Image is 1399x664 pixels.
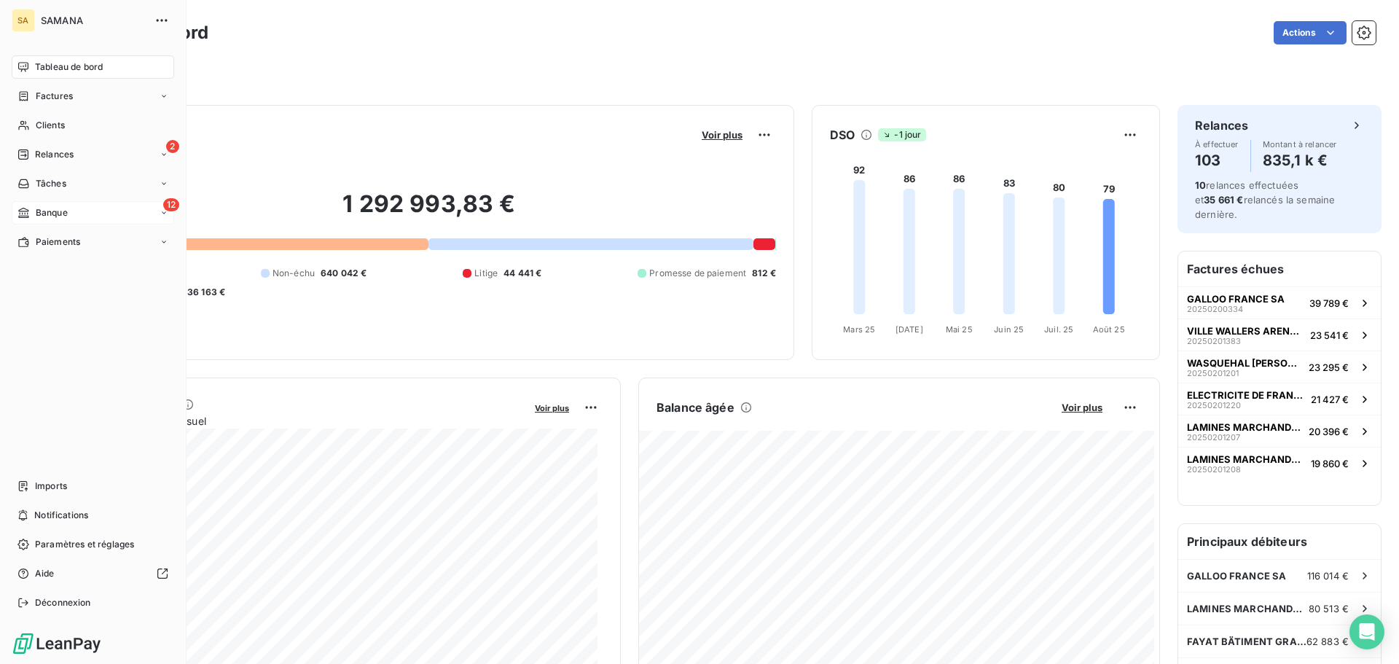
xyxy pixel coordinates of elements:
[321,267,367,280] span: 640 042 €
[1309,603,1349,614] span: 80 513 €
[12,474,174,498] a: Imports
[12,201,174,224] a: 12Banque
[82,190,776,233] h2: 1 292 993,83 €
[1178,447,1381,479] button: LAMINES MARCHANDS EUROPEENS2025020120819 860 €
[12,172,174,195] a: Tâches
[1187,453,1305,465] span: LAMINES MARCHANDS EUROPEENS
[166,140,179,153] span: 2
[1044,324,1073,335] tspan: Juil. 25
[36,119,65,132] span: Clients
[12,562,174,585] a: Aide
[830,126,855,144] h6: DSO
[649,267,746,280] span: Promesse de paiement
[1349,614,1384,649] div: Open Intercom Messenger
[1187,401,1241,410] span: 20250201220
[1178,286,1381,319] button: GALLOO FRANCE SA2025020033439 789 €
[1178,251,1381,286] h6: Factures échues
[1263,140,1337,149] span: Montant à relancer
[1195,140,1239,149] span: À effectuer
[1187,570,1286,582] span: GALLOO FRANCE SA
[35,60,103,74] span: Tableau de bord
[946,324,973,335] tspan: Mai 25
[1195,149,1239,172] h4: 103
[1178,383,1381,415] button: ELECTRICITE DE FRANCE2025020122021 427 €
[1311,458,1349,469] span: 19 860 €
[1309,426,1349,437] span: 20 396 €
[1195,117,1248,134] h6: Relances
[35,567,55,580] span: Aide
[1057,401,1107,414] button: Voir plus
[1178,415,1381,447] button: LAMINES MARCHANDS EUROPEENS2025020120720 396 €
[1178,319,1381,351] button: VILLE WALLERS ARENBERG2025020138323 541 €
[12,533,174,556] a: Paramètres et réglages
[474,267,498,280] span: Litige
[12,9,35,32] div: SA
[1309,362,1349,373] span: 23 295 €
[1187,357,1303,369] span: WASQUEHAL [PERSON_NAME] PROJ JJ IMMO
[183,286,225,299] span: -36 163 €
[36,206,68,219] span: Banque
[1187,465,1241,474] span: 20250201208
[1306,636,1349,647] span: 62 883 €
[1187,325,1304,337] span: VILLE WALLERS ARENBERG
[1062,402,1102,413] span: Voir plus
[35,148,74,161] span: Relances
[1187,433,1240,442] span: 20250201207
[896,324,923,335] tspan: [DATE]
[12,85,174,108] a: Factures
[1195,179,1206,191] span: 10
[1307,570,1349,582] span: 116 014 €
[35,480,67,493] span: Imports
[535,403,569,413] span: Voir plus
[752,267,776,280] span: 812 €
[36,177,66,190] span: Tâches
[35,538,134,551] span: Paramètres et réglages
[1310,329,1349,341] span: 23 541 €
[163,198,179,211] span: 12
[82,413,525,429] span: Chiffre d'affaires mensuel
[12,114,174,137] a: Clients
[1187,293,1285,305] span: GALLOO FRANCE SA
[1311,394,1349,405] span: 21 427 €
[36,90,73,103] span: Factures
[1187,369,1239,378] span: 20250201201
[1093,324,1125,335] tspan: Août 25
[1274,21,1347,44] button: Actions
[41,15,146,26] span: SAMANA
[1204,194,1243,206] span: 35 661 €
[34,509,88,522] span: Notifications
[1187,305,1243,313] span: 20250200334
[994,324,1024,335] tspan: Juin 25
[1309,297,1349,309] span: 39 789 €
[657,399,734,416] h6: Balance âgée
[878,128,925,141] span: -1 jour
[1263,149,1337,172] h4: 835,1 k €
[12,632,102,655] img: Logo LeanPay
[697,128,747,141] button: Voir plus
[1187,337,1241,345] span: 20250201383
[1187,603,1309,614] span: LAMINES MARCHANDS EUROPEENS
[35,596,91,609] span: Déconnexion
[36,235,80,249] span: Paiements
[12,230,174,254] a: Paiements
[273,267,315,280] span: Non-échu
[1187,389,1305,401] span: ELECTRICITE DE FRANCE
[530,401,573,414] button: Voir plus
[702,129,742,141] span: Voir plus
[843,324,875,335] tspan: Mars 25
[12,55,174,79] a: Tableau de bord
[503,267,541,280] span: 44 441 €
[1195,179,1335,220] span: relances effectuées et relancés la semaine dernière.
[1178,351,1381,383] button: WASQUEHAL [PERSON_NAME] PROJ JJ IMMO2025020120123 295 €
[1187,636,1306,647] span: FAYAT BÄTIMENT GRAND PROJETS
[1178,524,1381,559] h6: Principaux débiteurs
[12,143,174,166] a: 2Relances
[1187,421,1303,433] span: LAMINES MARCHANDS EUROPEENS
